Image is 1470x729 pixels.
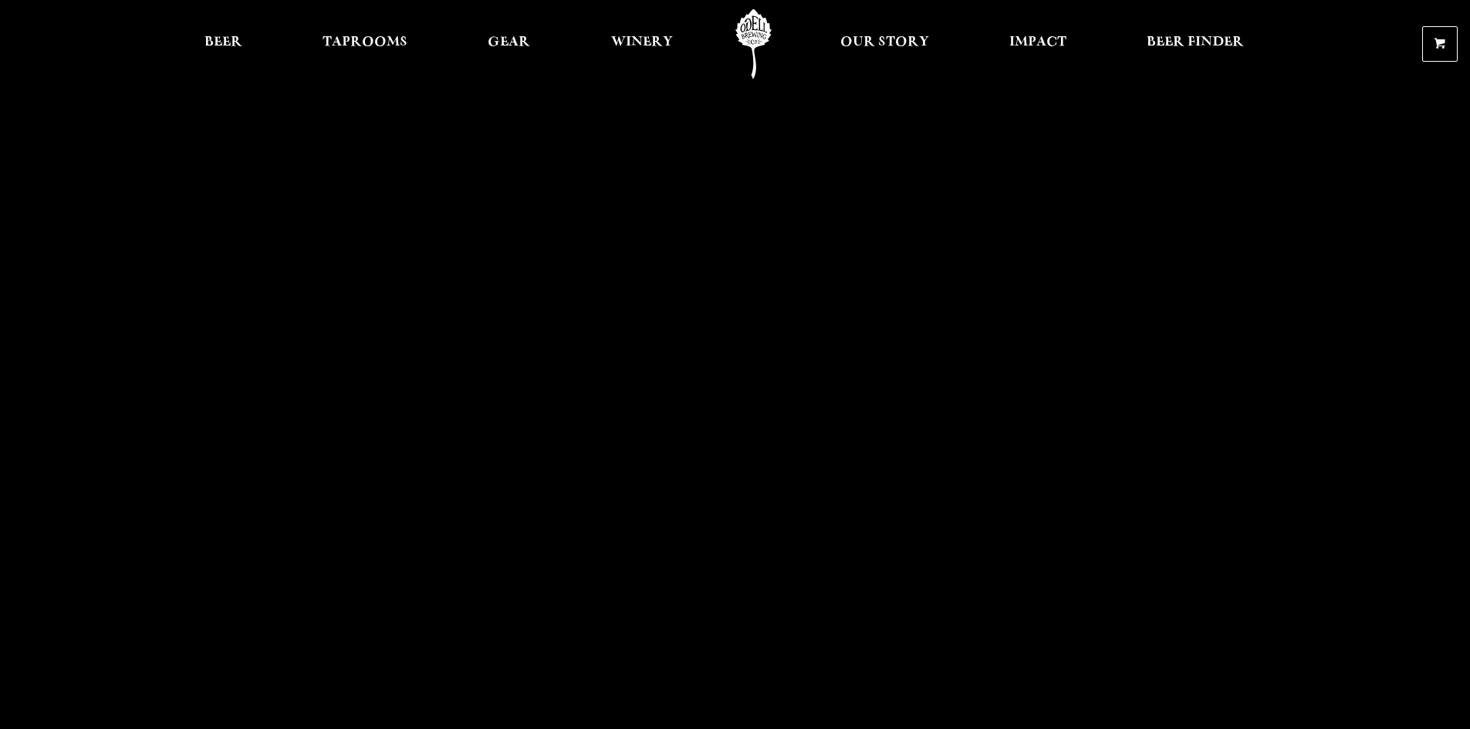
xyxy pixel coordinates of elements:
[1137,9,1254,79] a: Beer Finder
[204,36,242,49] span: Beer
[1147,36,1244,49] span: Beer Finder
[313,9,417,79] a: Taprooms
[840,36,929,49] span: Our Story
[830,9,939,79] a: Our Story
[194,9,252,79] a: Beer
[1009,36,1066,49] span: Impact
[601,9,683,79] a: Winery
[478,9,540,79] a: Gear
[611,36,673,49] span: Winery
[999,9,1076,79] a: Impact
[725,9,782,79] a: Odell Home
[323,36,407,49] span: Taprooms
[488,36,530,49] span: Gear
